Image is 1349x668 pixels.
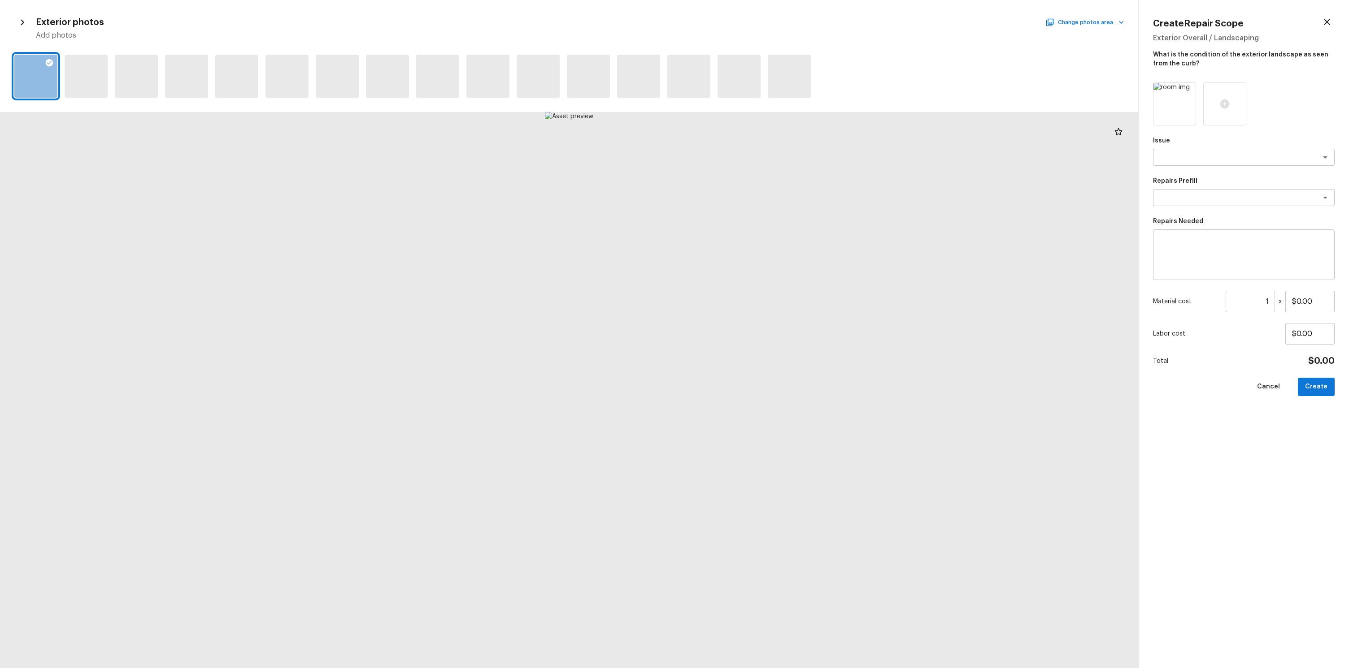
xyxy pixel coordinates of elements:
[1153,177,1335,185] p: Repairs Prefill
[1153,136,1335,145] p: Issue
[1153,329,1285,338] p: Labor cost
[1153,217,1335,226] p: Repairs Needed
[1153,47,1335,68] p: What is the condition of the exterior landscape as seen from the curb?
[1153,33,1335,43] h5: Exterior Overall / Landscaping
[1308,355,1335,367] h4: $0.00
[1298,378,1335,396] button: Create
[1153,83,1196,125] img: room img
[1319,151,1332,164] button: Open
[36,30,1124,40] h5: Add photos
[1153,297,1222,306] p: Material cost
[1153,291,1335,312] div: x
[1153,357,1168,366] p: Total
[1319,191,1332,204] button: Open
[36,17,104,28] h4: Exterior photos
[1153,18,1244,30] h4: Create Repair Scope
[1250,378,1287,396] button: Cancel
[1047,17,1124,28] button: Change photos area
